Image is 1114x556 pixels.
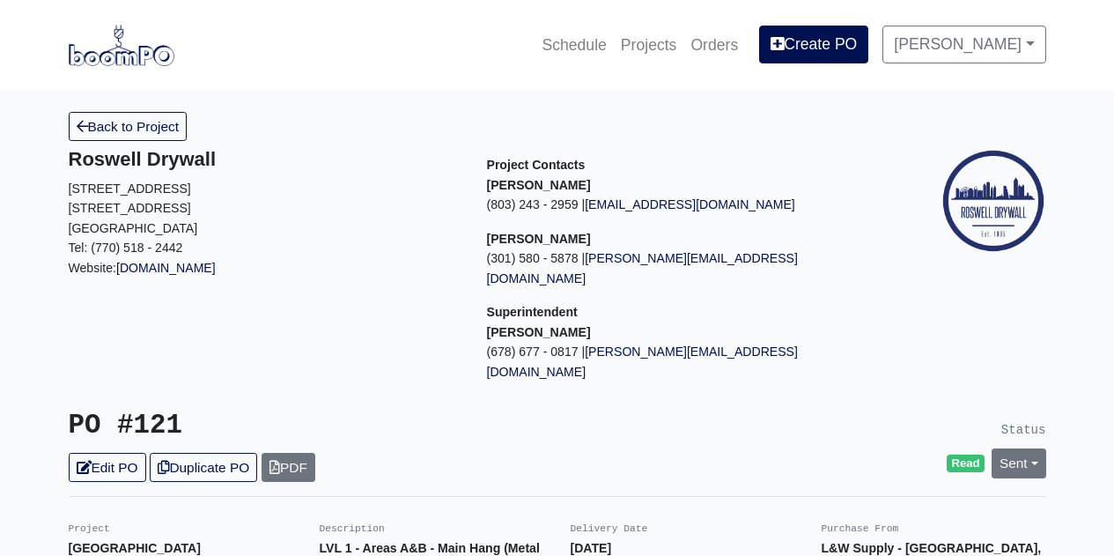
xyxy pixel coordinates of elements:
a: Back to Project [69,112,188,141]
small: Purchase From [822,523,899,534]
strong: [PERSON_NAME] [487,325,591,339]
a: [EMAIL_ADDRESS][DOMAIN_NAME] [585,197,795,211]
strong: [DATE] [571,541,612,555]
h5: Roswell Drywall [69,148,461,171]
a: [DOMAIN_NAME] [116,261,216,275]
a: Orders [683,26,745,64]
small: Project [69,523,110,534]
a: PDF [262,453,315,482]
strong: [PERSON_NAME] [487,178,591,192]
p: [STREET_ADDRESS] [69,179,461,199]
p: [STREET_ADDRESS] [69,198,461,219]
a: Sent [992,449,1046,478]
a: Schedule [535,26,613,64]
div: Website: [69,148,461,278]
a: Duplicate PO [150,453,257,482]
p: (803) 243 - 2959 | [487,195,879,215]
p: (301) 580 - 5878 | [487,248,879,288]
a: [PERSON_NAME][EMAIL_ADDRESS][DOMAIN_NAME] [487,251,798,285]
a: [PERSON_NAME] [882,26,1045,63]
a: Create PO [759,26,868,63]
a: Edit PO [69,453,146,482]
img: boomPO [69,25,174,65]
small: Description [320,523,385,534]
span: Read [947,455,985,472]
strong: [PERSON_NAME] [487,232,591,246]
span: Project Contacts [487,158,586,172]
p: (678) 677 - 0817 | [487,342,879,382]
small: Delivery Date [571,523,648,534]
strong: [GEOGRAPHIC_DATA] [69,541,201,555]
small: Status [1001,423,1046,437]
a: Projects [614,26,684,64]
p: Tel: (770) 518 - 2442 [69,238,461,258]
h3: PO #121 [69,410,544,442]
p: [GEOGRAPHIC_DATA] [69,219,461,239]
span: Superintendent [487,305,578,319]
a: [PERSON_NAME][EMAIL_ADDRESS][DOMAIN_NAME] [487,345,798,379]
